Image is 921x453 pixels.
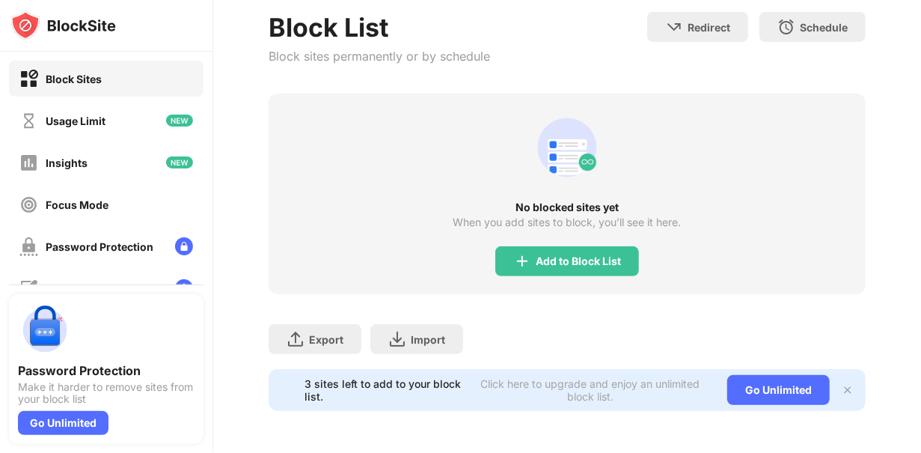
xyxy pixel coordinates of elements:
div: Go Unlimited [18,411,108,435]
div: Block sites permanently or by schedule [269,49,490,64]
div: Go Unlimited [727,375,830,405]
div: Focus Mode [46,198,108,211]
div: Add to Block List [536,255,621,267]
div: Insights [46,156,88,169]
div: Password Protection [18,363,195,378]
div: Block Sites [46,73,102,85]
div: animation [531,112,603,183]
div: Make it harder to remove sites from your block list [18,381,195,405]
div: When you add sites to block, you’ll see it here. [453,216,682,228]
img: time-usage-off.svg [19,112,38,130]
img: x-button.svg [842,384,854,396]
img: logo-blocksite.svg [10,10,116,40]
img: password-protection-off.svg [19,237,38,256]
img: insights-off.svg [19,153,38,172]
img: lock-menu.svg [175,279,193,297]
img: lock-menu.svg [175,237,193,255]
div: Export [309,333,343,346]
img: new-icon.svg [166,156,193,168]
div: Password Protection [46,240,153,253]
div: 3 sites left to add to your block list. [305,377,462,403]
img: block-on.svg [19,70,38,88]
div: Custom Block Page [46,282,144,295]
img: focus-off.svg [19,195,38,214]
img: push-password-protection.svg [18,303,72,357]
div: Import [411,333,445,346]
div: Redirect [688,21,730,34]
div: No blocked sites yet [269,201,866,213]
div: Schedule [800,21,848,34]
div: Usage Limit [46,115,105,127]
img: new-icon.svg [166,115,193,127]
img: customize-block-page-off.svg [19,279,38,298]
div: Block List [269,12,490,43]
div: Click here to upgrade and enjoy an unlimited block list. [471,377,709,403]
